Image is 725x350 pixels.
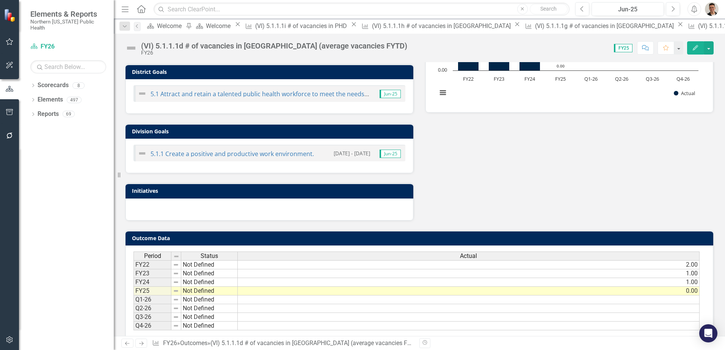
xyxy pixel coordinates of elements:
td: Not Defined [181,278,238,287]
td: FY25 [133,287,171,295]
a: (VI) 5.1.1.1i # of vacancies in PHD [243,21,349,31]
button: View chart menu, Chart [438,87,448,98]
button: Search [530,4,568,14]
span: Elements & Reports [30,9,106,19]
div: (VI) 5.1.1.1h # of vacancies in [GEOGRAPHIC_DATA] [372,21,513,31]
td: Not Defined [181,269,238,278]
h3: District Goals [132,69,410,75]
span: Actual [460,253,477,259]
td: FY24 [133,278,171,287]
text: FY24 [524,75,535,82]
td: FY23 [133,269,171,278]
div: 8 [72,82,85,89]
td: Not Defined [181,322,238,330]
td: Q2-26 [133,304,171,313]
td: 1.00 [238,278,700,287]
a: FY26 [30,42,106,51]
span: Jun-25 [380,150,401,158]
span: FY25 [614,44,632,52]
span: Status [201,253,218,259]
div: Welcome [206,21,233,31]
td: 0.00 [238,287,700,295]
div: Welcome [157,21,184,31]
input: Search Below... [30,60,106,73]
td: Not Defined [181,260,238,269]
td: Not Defined [181,313,238,322]
div: 497 [67,97,82,103]
td: 1.00 [238,269,700,278]
text: Q1-26 [584,75,598,82]
td: 2.00 [238,260,700,269]
img: 8DAGhfEEPCf229AAAAAElFTkSuQmCC [173,314,179,320]
td: Q3-26 [133,313,171,322]
text: FY22 [463,75,474,82]
input: Search ClearPoint... [154,3,570,16]
a: Elements [38,95,63,104]
img: 8DAGhfEEPCf229AAAAAElFTkSuQmCC [173,323,179,329]
div: 69 [63,111,75,117]
td: Q4-26 [133,322,171,330]
a: Welcome [193,21,233,31]
a: 5.1.1 Create a positive and productive work environment. [151,150,314,158]
img: 8DAGhfEEPCf229AAAAAElFTkSuQmCC [173,279,179,285]
h3: Initiatives [132,188,410,194]
a: Reports [38,110,59,119]
button: Jun-25 [592,2,664,16]
img: 8DAGhfEEPCf229AAAAAElFTkSuQmCC [173,253,179,259]
td: Not Defined [181,295,238,304]
img: 8DAGhfEEPCf229AAAAAElFTkSuQmCC [173,305,179,311]
text: Q3-26 [646,75,659,82]
h3: Outcome Data [132,235,709,241]
div: (VI) 5.1.1.1d # of vacancies in [GEOGRAPHIC_DATA] (average vacancies FYTD) [210,339,421,347]
text: Q4-26 [676,75,690,82]
div: (VI) 5.1.1.1d # of vacancies in [GEOGRAPHIC_DATA] (average vacancies FYTD) [141,42,407,50]
button: Show Actual [674,90,695,97]
text: FY23 [494,75,504,82]
td: Q1-26 [133,295,171,304]
a: Scorecards [38,81,69,90]
a: Welcome [144,21,184,31]
h3: Division Goals [132,128,410,134]
img: ClearPoint Strategy [4,8,17,22]
div: FY26 [141,50,407,56]
img: Not Defined [138,149,147,158]
div: » » [152,339,414,348]
img: 8DAGhfEEPCf229AAAAAElFTkSuQmCC [173,297,179,303]
a: (VI) 5.1.1.1g # of vacancies in [GEOGRAPHIC_DATA] [522,21,675,31]
img: Not Defined [138,89,147,98]
text: 0.00 [438,66,447,73]
a: 5.1 Attract and retain a talented public health workforce to meet the needs of [GEOGRAPHIC_DATA]. [151,90,435,98]
td: Not Defined [181,304,238,313]
a: Outcomes [180,339,207,347]
img: 8DAGhfEEPCf229AAAAAElFTkSuQmCC [173,270,179,277]
a: (VI) 5.1.1.1h # of vacancies in [GEOGRAPHIC_DATA] [359,21,512,31]
text: Q2-26 [615,75,628,82]
img: Not Defined [125,42,137,54]
div: Jun-25 [594,5,661,14]
td: FY22 [133,260,171,269]
small: Northern [US_STATE] Public Health [30,19,106,31]
text: FY25 [555,75,566,82]
div: (VI) 5.1.1.1g # of vacancies in [GEOGRAPHIC_DATA] [535,21,676,31]
a: FY26 [163,339,177,347]
span: Jun-25 [380,90,401,98]
span: Search [540,6,557,12]
text: 0.00 [557,63,565,69]
img: 8DAGhfEEPCf229AAAAAElFTkSuQmCC [173,262,179,268]
img: 8DAGhfEEPCf229AAAAAElFTkSuQmCC [173,288,179,294]
td: Not Defined [181,287,238,295]
small: [DATE] - [DATE] [334,150,370,157]
img: Mike Escobar [705,2,719,16]
div: (VI) 5.1.1.1i # of vacancies in PHD [255,21,349,31]
span: Period [144,253,161,259]
div: Open Intercom Messenger [699,324,717,342]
